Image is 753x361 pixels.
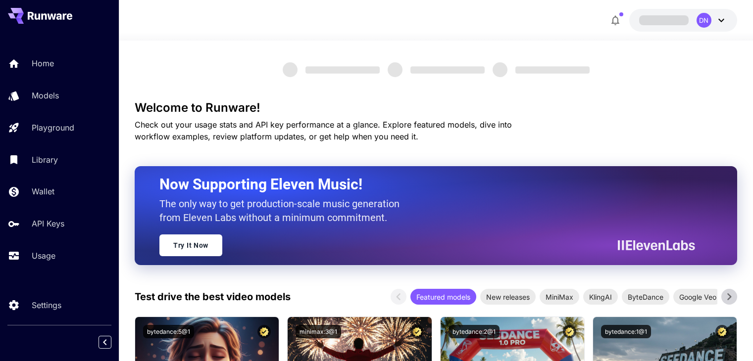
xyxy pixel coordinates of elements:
[540,289,579,305] div: MiniMax
[449,325,500,338] button: bytedance:2@1
[622,292,669,302] span: ByteDance
[32,57,54,69] p: Home
[135,101,737,115] h3: Welcome to Runware!
[583,292,618,302] span: KlingAI
[257,325,271,338] button: Certified Model – Vetted for best performance and includes a commercial license.
[159,175,688,194] h2: Now Supporting Eleven Music!
[106,333,119,351] div: Collapse sidebar
[673,289,722,305] div: Google Veo
[673,292,722,302] span: Google Veo
[410,325,424,338] button: Certified Model – Vetted for best performance and includes a commercial license.
[143,325,194,338] button: bytedance:5@1
[410,292,476,302] span: Featured models
[563,325,576,338] button: Certified Model – Vetted for best performance and includes a commercial license.
[480,292,536,302] span: New releases
[135,289,291,304] p: Test drive the best video models
[32,250,55,262] p: Usage
[32,185,54,197] p: Wallet
[99,336,111,349] button: Collapse sidebar
[32,122,74,134] p: Playground
[715,325,729,338] button: Certified Model – Vetted for best performance and includes a commercial license.
[296,325,341,338] button: minimax:3@1
[410,289,476,305] div: Featured models
[622,289,669,305] div: ByteDance
[32,90,59,101] p: Models
[629,9,737,32] button: DN
[135,120,512,141] span: Check out your usage stats and API key performance at a glance. Explore featured models, dive int...
[32,218,64,229] p: API Keys
[583,289,618,305] div: KlingAI
[540,292,579,302] span: MiniMax
[32,299,61,311] p: Settings
[159,234,222,256] a: Try It Now
[159,197,407,225] p: The only way to get production-scale music generation from Eleven Labs without a minimum commitment.
[32,154,58,166] p: Library
[601,325,651,338] button: bytedance:1@1
[697,13,711,28] div: DN
[480,289,536,305] div: New releases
